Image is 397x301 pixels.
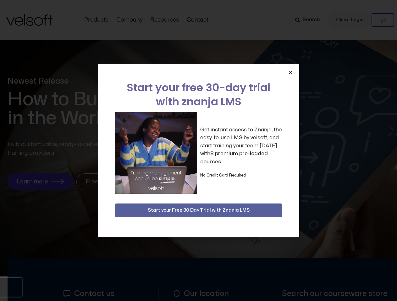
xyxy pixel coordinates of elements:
strong: No Credit Card Required [200,173,246,177]
h2: Start your free 30-day trial with znanja LMS [115,81,282,109]
button: Start your Free 30 Day Trial with Znanja LMS [115,203,282,217]
p: Get instant access to Znanja, the easy-to-use LMS by velsoft, and start training your team [DATE]... [200,126,282,166]
a: Close [288,70,293,75]
img: a woman sitting at her laptop dancing [115,112,197,194]
strong: 8 premium pre-loaded courses [200,151,268,164]
span: Start your Free 30 Day Trial with Znanja LMS [148,207,250,214]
